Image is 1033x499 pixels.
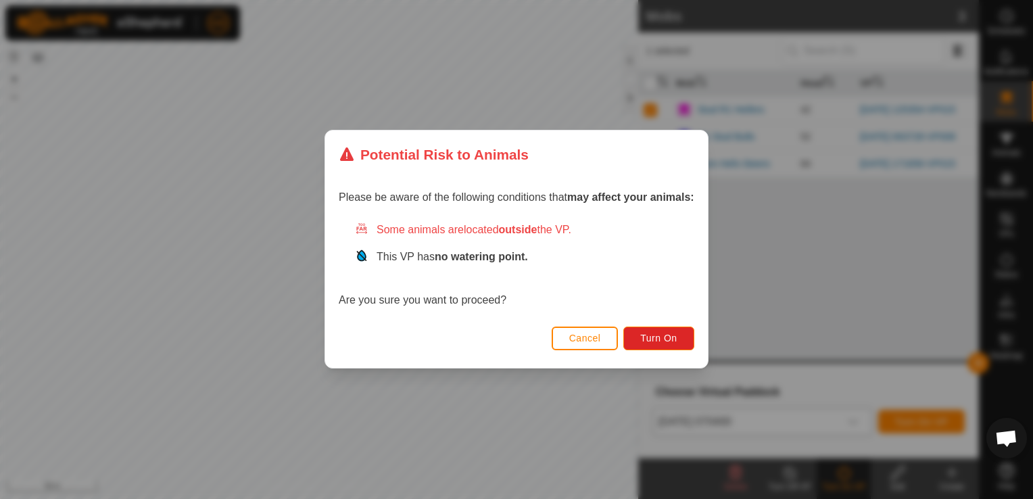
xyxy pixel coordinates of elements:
[377,252,528,263] span: This VP has
[641,333,677,344] span: Turn On
[339,222,694,309] div: Are you sure you want to proceed?
[464,224,571,236] span: located the VP.
[567,192,694,204] strong: may affect your animals:
[986,418,1027,458] a: Open chat
[569,333,601,344] span: Cancel
[355,222,694,239] div: Some animals are
[624,327,694,350] button: Turn On
[435,252,528,263] strong: no watering point.
[339,144,529,165] div: Potential Risk to Animals
[499,224,537,236] strong: outside
[339,192,694,204] span: Please be aware of the following conditions that
[552,327,619,350] button: Cancel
